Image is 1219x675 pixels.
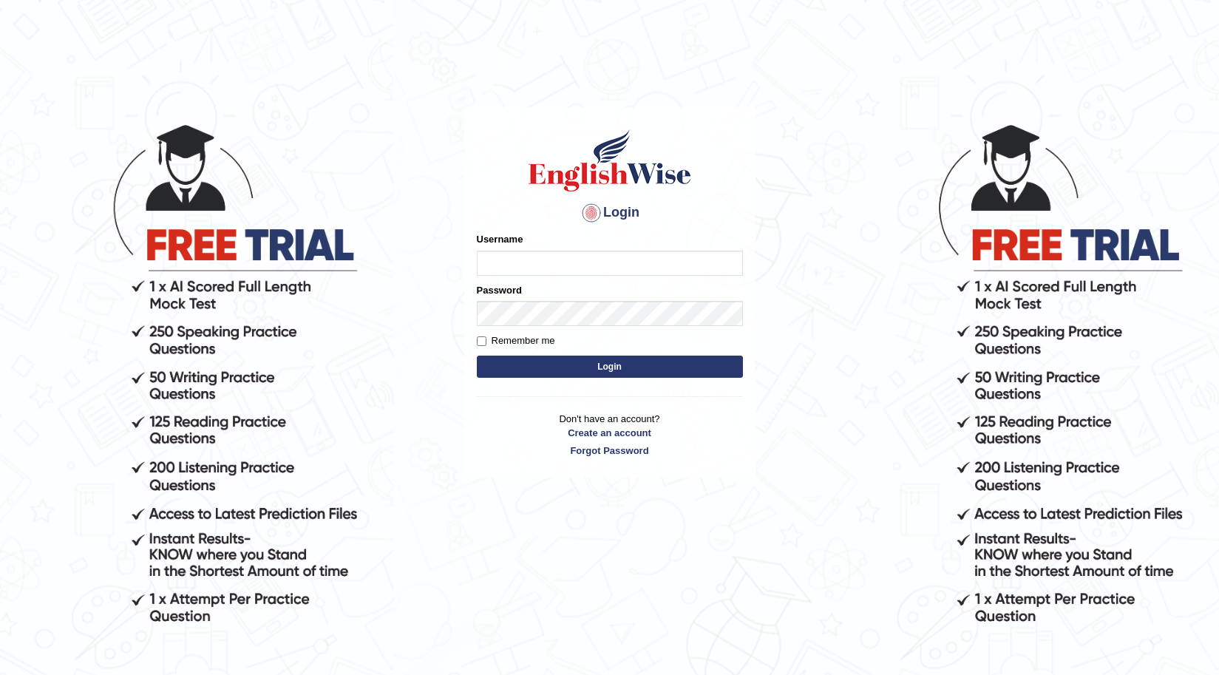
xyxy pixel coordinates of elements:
[477,201,743,225] h4: Login
[526,127,694,194] img: Logo of English Wise sign in for intelligent practice with AI
[477,336,486,346] input: Remember me
[477,444,743,458] a: Forgot Password
[477,333,555,348] label: Remember me
[477,232,523,246] label: Username
[477,356,743,378] button: Login
[477,283,522,297] label: Password
[477,412,743,458] p: Don't have an account?
[477,426,743,440] a: Create an account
